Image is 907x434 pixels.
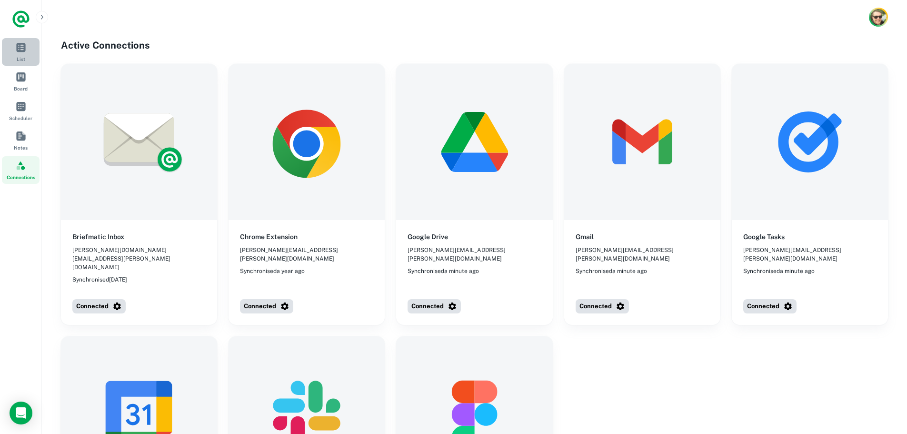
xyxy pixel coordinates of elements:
a: Notes [2,127,40,154]
img: Google Tasks [732,64,888,220]
h6: Gmail [576,232,594,242]
a: Scheduler [2,97,40,125]
h6: Chrome Extension [240,232,298,242]
a: Logo [11,10,30,29]
img: Briefmatic Inbox [61,64,217,220]
button: Connected [408,299,461,313]
button: Connected [72,299,126,313]
h6: Google Drive [408,232,448,242]
span: Scheduler [9,114,32,122]
img: Karl Chaffey [870,9,887,25]
a: Board [2,68,40,95]
span: [PERSON_NAME][EMAIL_ADDRESS][PERSON_NAME][DOMAIN_NAME] [240,246,373,263]
span: Synchronised a minute ago [576,267,647,275]
img: Google Drive [396,64,552,220]
span: Notes [14,144,28,151]
span: [PERSON_NAME][EMAIL_ADDRESS][PERSON_NAME][DOMAIN_NAME] [408,246,541,263]
h4: Active Connections [61,38,888,52]
h6: Google Tasks [743,232,785,242]
button: Account button [869,8,888,27]
span: Connections [7,173,35,181]
img: Chrome Extension [229,64,385,220]
span: Synchronised [DATE] [72,275,127,284]
button: Connected [743,299,797,313]
span: Synchronised a year ago [240,267,305,275]
button: Connected [576,299,629,313]
span: [PERSON_NAME][DOMAIN_NAME][EMAIL_ADDRESS][PERSON_NAME][DOMAIN_NAME] [72,246,206,272]
span: Synchronised a minute ago [743,267,815,275]
a: Connections [2,156,40,184]
a: List [2,38,40,66]
span: [PERSON_NAME][EMAIL_ADDRESS][PERSON_NAME][DOMAIN_NAME] [576,246,709,263]
img: Gmail [564,64,720,220]
button: Connected [240,299,293,313]
span: Board [14,85,28,92]
span: [PERSON_NAME][EMAIL_ADDRESS][PERSON_NAME][DOMAIN_NAME] [743,246,877,263]
span: List [17,55,25,63]
h6: Briefmatic Inbox [72,232,124,242]
div: Load Chat [10,402,32,424]
span: Synchronised a minute ago [408,267,479,275]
